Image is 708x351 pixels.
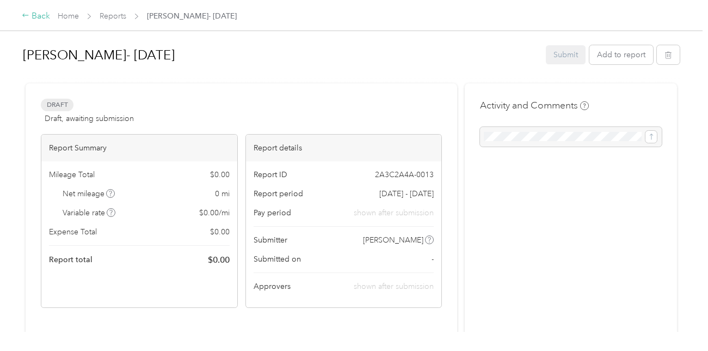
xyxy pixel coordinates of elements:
span: shown after submission [354,282,434,291]
iframe: Everlance-gr Chat Button Frame [647,290,708,351]
div: Report Summary [41,135,237,161]
h4: Activity and Comments [480,99,589,112]
span: Submitted on [254,253,301,265]
span: Variable rate [63,207,116,219]
button: Add to report [589,45,653,64]
span: $ 0.00 / mi [199,207,230,219]
div: Expense (0) [85,330,126,342]
span: $ 0.00 [210,226,230,238]
span: Pay period [254,207,291,219]
span: 2A3C2A4A-0013 [375,169,434,180]
span: $ 0.00 [210,169,230,180]
span: Approvers [254,281,291,292]
span: Mileage Total [49,169,95,180]
a: Reports [100,11,126,21]
span: - [432,253,434,265]
span: [PERSON_NAME] [363,234,423,246]
span: Report ID [254,169,287,180]
h1: ONeil- September 25 [23,42,538,68]
span: Draft [41,99,73,111]
span: Net mileage [63,188,115,199]
span: shown after submission [354,207,434,219]
span: Expense Total [49,226,97,238]
span: Report total [49,254,93,265]
span: 0 mi [215,188,230,199]
span: [DATE] - [DATE] [379,188,434,199]
a: Home [58,11,79,21]
span: $ 0.00 [208,253,230,267]
div: Report details [246,135,442,161]
span: Submitter [254,234,287,246]
div: Trips (0) [41,330,68,342]
span: Report period [254,188,303,199]
span: [PERSON_NAME]- [DATE] [147,10,237,22]
span: Draft, awaiting submission [45,113,134,124]
div: Back [22,10,50,23]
